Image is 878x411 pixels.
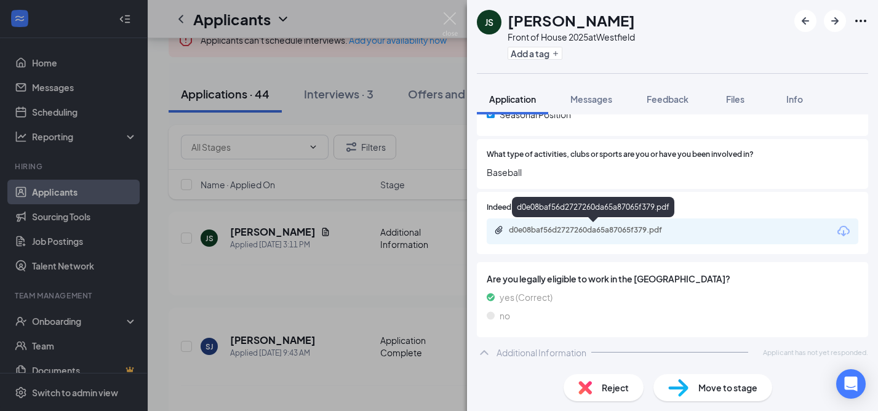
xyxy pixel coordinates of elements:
span: yes (Correct) [500,290,553,304]
span: Indeed Resume [487,202,541,213]
div: Additional Information [497,346,586,359]
div: d0e08baf56d2727260da65a87065f379.pdf [509,225,681,235]
span: no [500,309,510,322]
span: What type of activities, clubs or sports are you or have you been involved in? [487,149,754,161]
svg: Plus [552,50,559,57]
span: Baseball [487,166,858,179]
div: Open Intercom Messenger [836,369,866,399]
span: Are you legally eligible to work in the [GEOGRAPHIC_DATA]? [487,272,858,285]
h1: [PERSON_NAME] [508,10,635,31]
button: ArrowRight [824,10,846,32]
a: Paperclipd0e08baf56d2727260da65a87065f379.pdf [494,225,693,237]
span: Application [489,94,536,105]
svg: Ellipses [853,14,868,28]
span: Applicant has not yet responded. [763,347,868,357]
svg: Paperclip [494,225,504,235]
svg: ChevronUp [477,345,492,360]
span: Reject [602,381,629,394]
span: Messages [570,94,612,105]
div: d0e08baf56d2727260da65a87065f379.pdf [512,197,674,217]
span: Feedback [647,94,688,105]
svg: ArrowLeftNew [798,14,813,28]
span: Seasonal Position [500,108,571,121]
span: Move to stage [698,381,757,394]
svg: Download [836,224,851,239]
div: Front of House 2025 at Westfield [508,31,635,43]
div: JS [485,16,493,28]
span: Files [726,94,744,105]
button: PlusAdd a tag [508,47,562,60]
span: Info [786,94,803,105]
button: ArrowLeftNew [794,10,816,32]
svg: ArrowRight [828,14,842,28]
